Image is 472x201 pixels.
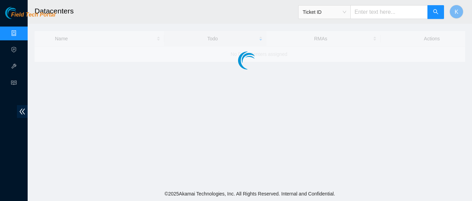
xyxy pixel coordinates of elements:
[5,7,35,19] img: Akamai Technologies
[450,5,463,19] button: K
[350,5,428,19] input: Enter text here...
[11,77,17,91] span: read
[17,105,28,118] span: double-left
[427,5,444,19] button: search
[11,12,55,18] span: Field Tech Portal
[303,7,346,17] span: Ticket ID
[28,187,472,201] footer: © 2025 Akamai Technologies, Inc. All Rights Reserved. Internal and Confidential.
[455,8,459,16] span: K
[433,9,438,16] span: search
[5,12,55,21] a: Akamai TechnologiesField Tech Portal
